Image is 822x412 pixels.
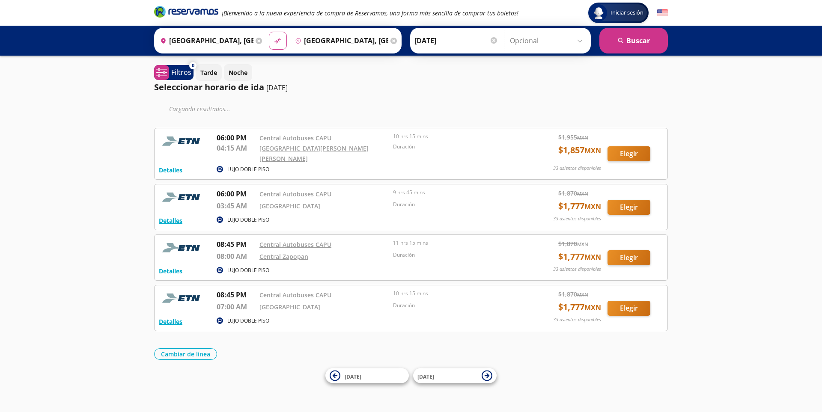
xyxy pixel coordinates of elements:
p: Noche [229,68,247,77]
p: Duración [393,201,522,208]
a: Central Autobuses CAPU [259,240,331,249]
p: 33 asientos disponibles [553,266,601,273]
span: $ 1,777 [558,250,601,263]
p: Seleccionar horario de ida [154,81,264,94]
button: [DATE] [325,368,409,383]
span: $ 1,870 [558,189,588,198]
button: [DATE] [413,368,497,383]
p: LUJO DOBLE PISO [227,267,269,274]
a: Central Autobuses CAPU [259,134,331,142]
em: Cargando resultados ... [169,105,230,113]
span: [DATE] [345,373,361,380]
small: MXN [577,241,588,247]
small: MXN [584,252,601,262]
small: MXN [577,190,588,197]
p: 11 hrs 15 mins [393,239,522,247]
small: MXN [584,146,601,155]
p: 33 asientos disponibles [553,316,601,323]
button: Elegir [608,146,650,161]
span: $ 1,777 [558,200,601,213]
a: [GEOGRAPHIC_DATA] [259,202,320,210]
a: Brand Logo [154,5,218,21]
img: RESERVAMOS [159,189,206,206]
span: $ 1,955 [558,133,588,142]
p: 07:00 AM [217,302,255,312]
a: Central Autobuses CAPU [259,291,331,299]
img: RESERVAMOS [159,290,206,307]
img: RESERVAMOS [159,133,206,150]
span: 0 [192,62,194,69]
a: Central Zapopan [259,252,308,261]
a: [GEOGRAPHIC_DATA] [259,303,320,311]
button: Elegir [608,250,650,265]
p: 03:45 AM [217,201,255,211]
a: [GEOGRAPHIC_DATA][PERSON_NAME][PERSON_NAME] [259,144,369,163]
button: English [657,8,668,18]
i: Brand Logo [154,5,218,18]
p: 06:00 PM [217,189,255,199]
span: $ 1,870 [558,239,588,248]
button: Detalles [159,317,182,326]
p: [DATE] [266,83,288,93]
button: Cambiar de línea [154,348,217,360]
img: RESERVAMOS [159,239,206,256]
p: 08:45 PM [217,290,255,300]
p: LUJO DOBLE PISO [227,166,269,173]
p: Duración [393,302,522,309]
p: 9 hrs 45 mins [393,189,522,196]
p: 33 asientos disponibles [553,165,601,172]
button: Detalles [159,166,182,175]
p: Duración [393,143,522,151]
p: LUJO DOBLE PISO [227,317,269,325]
p: 08:45 PM [217,239,255,249]
small: MXN [584,202,601,211]
input: Opcional [510,30,587,51]
p: LUJO DOBLE PISO [227,216,269,224]
button: Noche [224,64,252,81]
p: 10 hrs 15 mins [393,133,522,140]
p: 06:00 PM [217,133,255,143]
p: 33 asientos disponibles [553,215,601,222]
span: $ 1,777 [558,301,601,314]
a: Central Autobuses CAPU [259,190,331,198]
button: Detalles [159,267,182,276]
p: 04:15 AM [217,143,255,153]
button: Tarde [196,64,222,81]
input: Buscar Destino [292,30,388,51]
p: 10 hrs 15 mins [393,290,522,297]
small: MXN [584,303,601,312]
small: MXN [577,134,588,141]
span: Iniciar sesión [607,9,647,17]
button: Elegir [608,200,650,215]
p: Filtros [171,67,191,77]
span: [DATE] [417,373,434,380]
button: Buscar [599,28,668,53]
input: Buscar Origen [157,30,253,51]
button: 0Filtros [154,65,194,80]
button: Detalles [159,216,182,225]
em: ¡Bienvenido a la nueva experiencia de compra de Reservamos, una forma más sencilla de comprar tus... [222,9,518,17]
button: Elegir [608,301,650,316]
small: MXN [577,291,588,298]
p: 08:00 AM [217,251,255,261]
p: Duración [393,251,522,259]
span: $ 1,857 [558,144,601,157]
span: $ 1,870 [558,290,588,299]
input: Elegir Fecha [414,30,498,51]
p: Tarde [200,68,217,77]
